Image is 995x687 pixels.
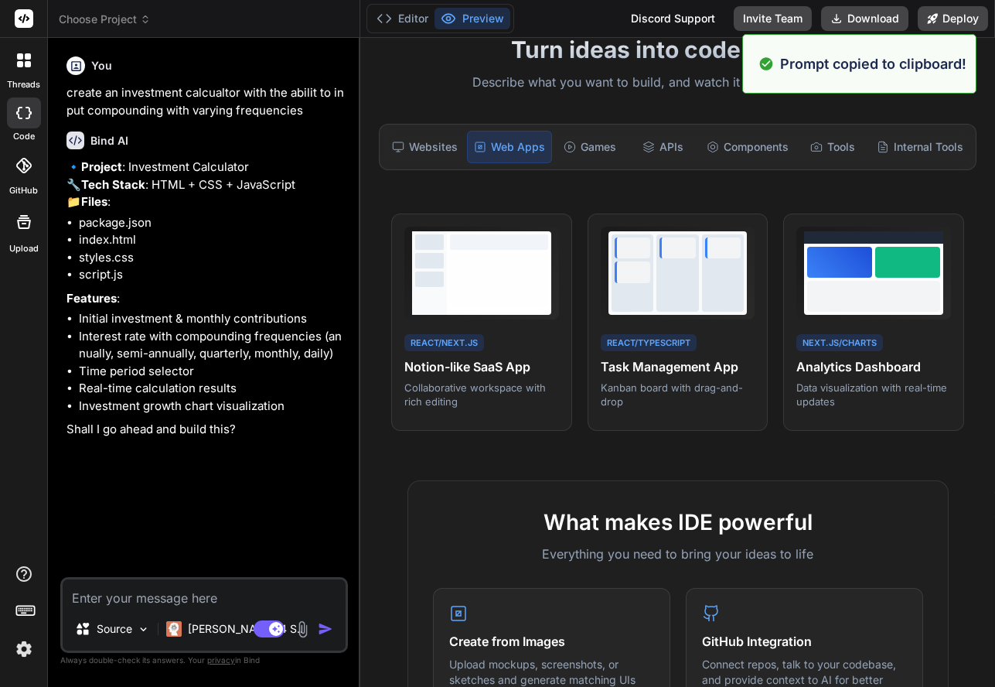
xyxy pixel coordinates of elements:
[79,398,345,415] li: Investment growth chart visualization
[79,310,345,328] li: Initial investment & monthly contributions
[66,159,345,211] p: 🔹 : Investment Calculator 🔧 : HTML + CSS + JavaScript 📁 :
[780,53,966,74] p: Prompt copied to clipboard!
[66,421,345,439] p: Shall I go ahead and build this?
[796,357,951,376] h4: Analytics Dashboard
[370,8,434,29] button: Editor
[601,381,755,408] p: Kanban board with drag-and-drop
[796,334,883,352] div: Next.js/Charts
[7,78,40,91] label: threads
[66,291,117,306] strong: Features
[59,12,151,27] span: Choose Project
[79,380,345,398] li: Real-time calculation results
[386,131,464,163] div: Websites
[81,159,122,174] strong: Project
[66,290,345,308] p: :
[758,53,774,74] img: alert
[79,214,345,232] li: package.json
[9,242,39,255] label: Upload
[79,249,345,267] li: styles.css
[433,506,923,538] h2: What makes IDE powerful
[918,6,988,31] button: Deploy
[9,184,38,197] label: GitHub
[91,58,112,73] h6: You
[66,84,345,119] p: create an investment calcualtor with the abilit to input compounding with varying frequencies
[79,266,345,284] li: script.js
[798,131,867,163] div: Tools
[81,177,145,192] strong: Tech Stack
[81,194,107,209] strong: Files
[601,334,697,352] div: React/TypeScript
[188,621,303,637] p: [PERSON_NAME] 4 S..
[700,131,795,163] div: Components
[628,131,697,163] div: APIs
[11,636,37,662] img: settings
[449,632,654,651] h4: Create from Images
[79,328,345,363] li: Interest rate with compounding frequencies (annually, semi-annually, quarterly, monthly, daily)
[79,363,345,381] li: Time period selector
[318,621,333,637] img: icon
[137,623,150,636] img: Pick Models
[555,131,625,163] div: Games
[13,130,35,143] label: code
[433,545,923,563] p: Everything you need to bring your ideas to life
[60,653,348,668] p: Always double-check its answers. Your in Bind
[796,381,951,408] p: Data visualization with real-time updates
[97,621,132,637] p: Source
[821,6,908,31] button: Download
[734,6,812,31] button: Invite Team
[207,655,235,665] span: privacy
[871,131,969,163] div: Internal Tools
[370,36,986,63] h1: Turn ideas into code instantly
[79,231,345,249] li: index.html
[601,357,755,376] h4: Task Management App
[467,131,552,163] div: Web Apps
[404,334,484,352] div: React/Next.js
[370,73,986,93] p: Describe what you want to build, and watch it come to life in real-time
[702,632,907,651] h4: GitHub Integration
[404,357,559,376] h4: Notion-like SaaS App
[90,133,128,149] h6: Bind AI
[404,381,559,408] p: Collaborative workspace with rich editing
[294,620,312,638] img: attachment
[622,6,724,31] div: Discord Support
[166,621,182,637] img: Claude 4 Sonnet
[434,8,510,29] button: Preview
